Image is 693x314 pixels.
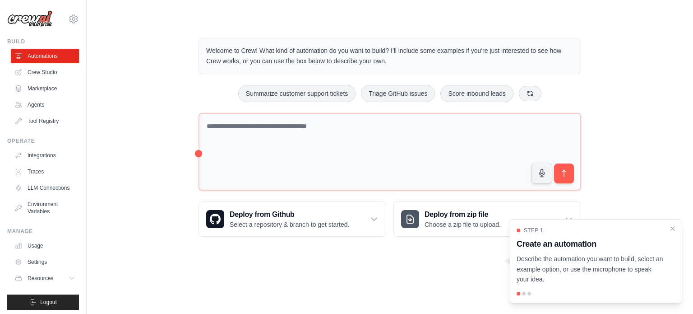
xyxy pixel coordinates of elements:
a: LLM Connections [11,181,79,195]
button: Logout [7,295,79,310]
a: Environment Variables [11,197,79,219]
a: Marketplace [11,81,79,96]
button: Summarize customer support tickets [238,85,356,102]
div: Manage [7,228,79,235]
a: Traces [11,164,79,179]
h3: Deploy from Github [230,209,349,220]
h3: Create an automation [517,238,664,250]
a: Settings [11,255,79,269]
a: Crew Studio [11,65,79,80]
p: Select a repository & branch to get started. [230,220,349,229]
span: Resources [28,275,53,282]
h3: Deploy from zip file [425,209,501,220]
a: Integrations [11,148,79,163]
a: Usage [11,239,79,253]
p: Describe the automation you want to build, select an example option, or use the microphone to spe... [517,254,664,285]
p: Welcome to Crew! What kind of automation do you want to build? I'll include some examples if you'... [206,46,573,66]
a: Agents [11,98,79,112]
span: Step 1 [524,227,543,234]
button: Triage GitHub issues [361,85,435,102]
a: Tool Registry [11,114,79,128]
button: Resources [11,271,79,286]
img: Logo [7,10,52,28]
p: Choose a zip file to upload. [425,220,501,229]
span: Logout [40,299,57,306]
div: Operate [7,137,79,145]
div: Build [7,38,79,45]
button: Score inbound leads [440,85,513,102]
button: Close walkthrough [669,225,676,232]
a: Automations [11,49,79,63]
